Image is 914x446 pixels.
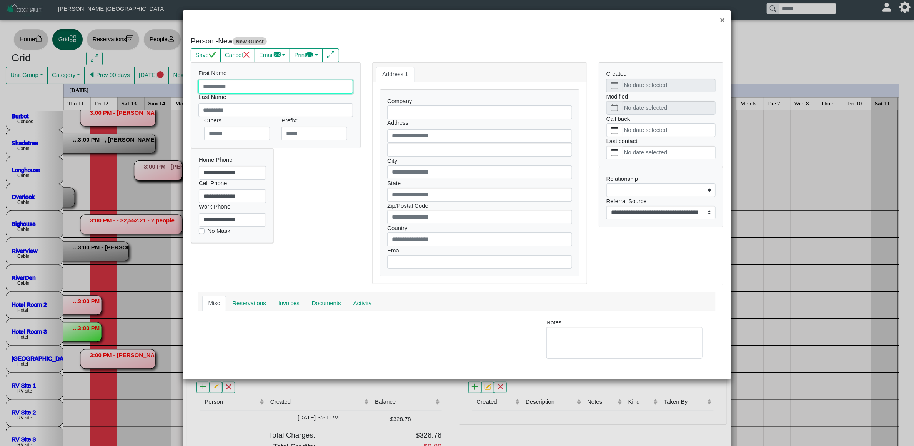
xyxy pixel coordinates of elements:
div: Relationship Referral Source [599,167,723,227]
button: calendar [607,124,623,137]
h6: First Name [198,70,353,77]
h6: Prefix: [281,117,347,124]
button: calendar [607,146,623,159]
svg: calendar [611,149,618,156]
label: No Mask [208,227,230,236]
div: Company City State Zip/Postal Code Country Email [380,90,579,276]
svg: calendar [611,127,618,134]
div: Notes [541,318,708,359]
a: Documents [306,296,347,311]
a: Activity [347,296,378,311]
label: No date selected [623,124,715,137]
svg: x [243,51,250,58]
h6: Others [204,117,270,124]
h6: Work Phone [199,203,266,210]
h6: Home Phone [199,156,266,163]
a: Misc [202,296,226,311]
i: New [218,37,233,45]
a: Address 1 [376,67,415,82]
button: Emailenvelope fill [255,48,290,62]
button: Close [714,10,731,31]
svg: arrows angle expand [327,51,335,58]
h6: Cell Phone [199,180,266,187]
h6: Last Name [198,94,353,100]
svg: envelope fill [274,51,281,58]
a: Reservations [226,296,272,311]
button: Cancelx [220,48,255,62]
button: arrows angle expand [322,48,339,62]
h6: Address [387,119,572,126]
button: Printprinter fill [290,48,323,62]
label: No date selected [623,146,715,159]
div: Created Modified Call back Last contact [599,63,723,167]
h5: Person - [191,37,451,46]
svg: printer fill [306,51,313,58]
a: Invoices [272,296,306,311]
